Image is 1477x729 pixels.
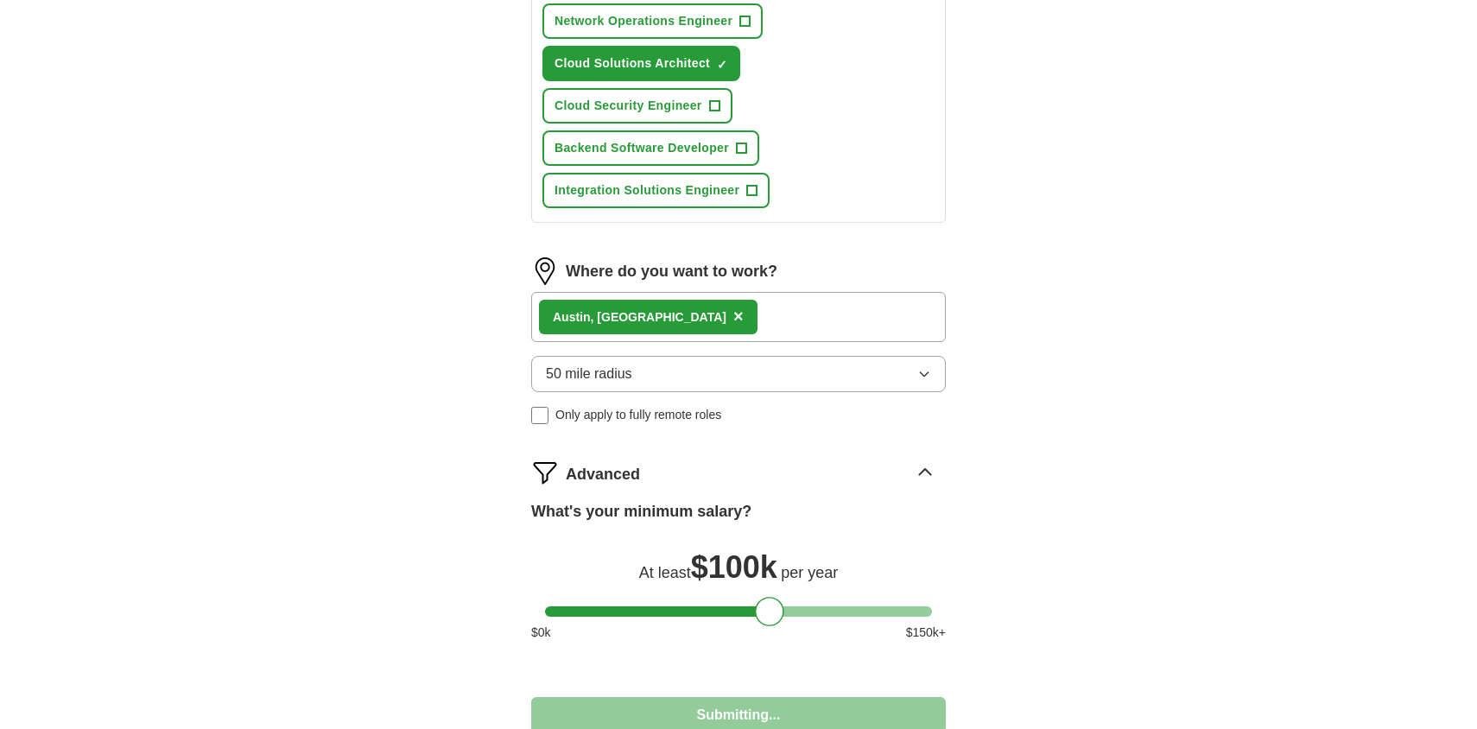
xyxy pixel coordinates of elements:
button: Network Operations Engineer [542,3,763,39]
span: $ 100k [691,549,777,585]
button: Cloud Solutions Architect✓ [542,46,740,81]
button: × [733,304,744,330]
div: tin, [GEOGRAPHIC_DATA] [553,308,726,326]
span: ✓ [717,58,727,72]
span: $ 150 k+ [906,624,946,642]
button: Integration Solutions Engineer [542,173,770,208]
strong: Aus [553,310,575,324]
label: What's your minimum salary? [531,500,751,523]
img: location.png [531,257,559,285]
span: Cloud Security Engineer [555,97,702,115]
button: 50 mile radius [531,356,946,392]
span: Backend Software Developer [555,139,729,157]
span: Integration Solutions Engineer [555,181,739,200]
span: 50 mile radius [546,364,632,384]
span: At least [639,564,691,581]
span: $ 0 k [531,624,551,642]
input: Only apply to fully remote roles [531,407,548,424]
img: filter [531,459,559,486]
span: Cloud Solutions Architect [555,54,710,73]
label: Where do you want to work? [566,260,777,283]
span: Only apply to fully remote roles [555,406,721,424]
span: per year [781,564,838,581]
button: Cloud Security Engineer [542,88,732,124]
span: Advanced [566,463,640,486]
span: × [733,307,744,326]
button: Backend Software Developer [542,130,759,166]
span: Network Operations Engineer [555,12,732,30]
